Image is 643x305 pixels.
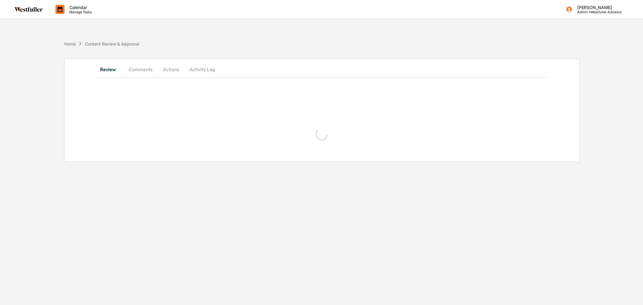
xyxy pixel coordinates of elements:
div: secondary tabs example [97,62,547,77]
button: Actions [157,62,184,77]
p: [PERSON_NAME] [572,5,622,10]
img: logo [14,7,43,12]
button: Review [97,62,124,77]
div: Home [64,41,76,46]
p: Calendar [65,5,95,10]
p: Manage Tasks [65,10,95,14]
button: Comments [124,62,157,77]
div: Content Review & Approval [85,41,139,46]
button: Activity Log [184,62,220,77]
p: Admin • Westfuller Advisors [572,10,622,14]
